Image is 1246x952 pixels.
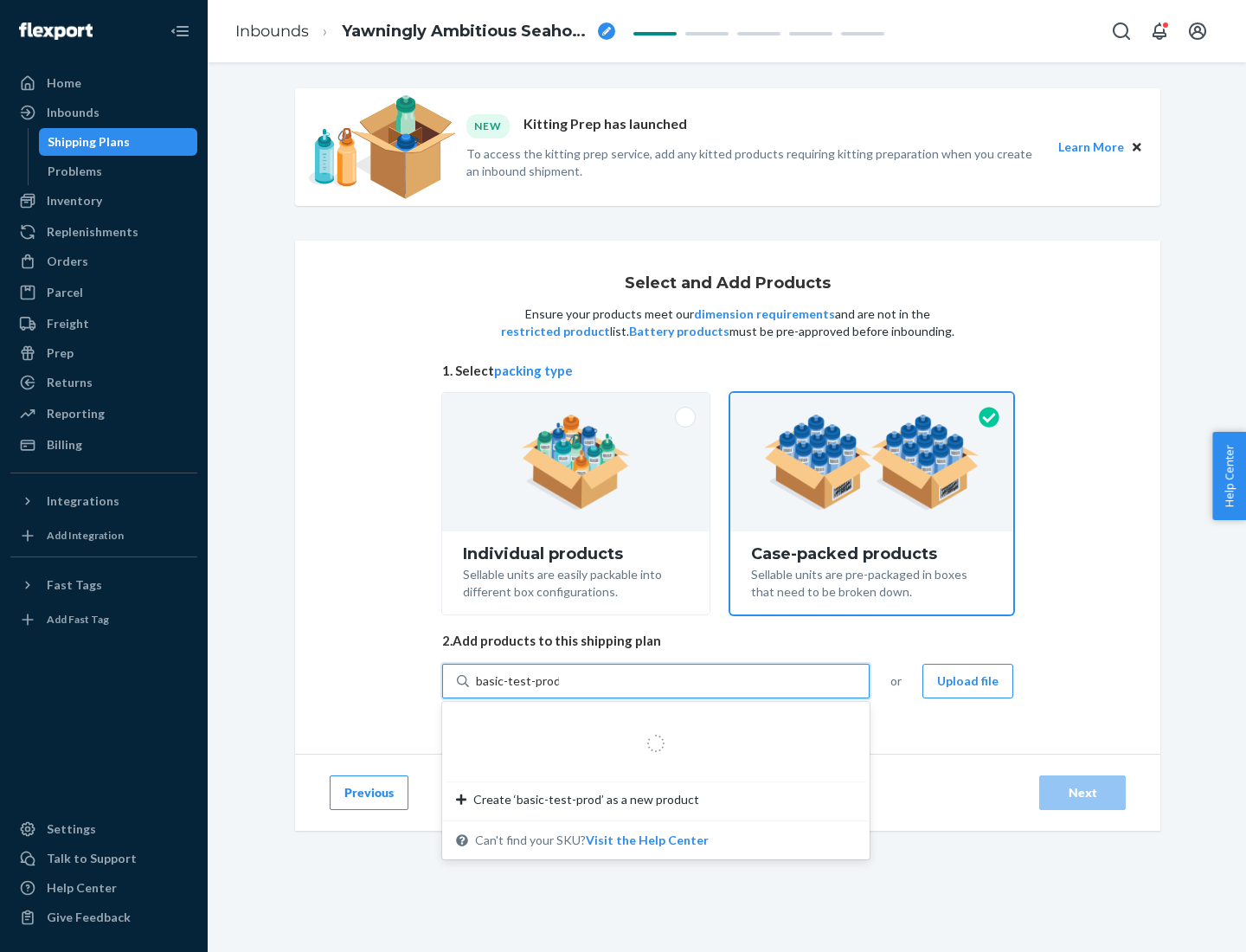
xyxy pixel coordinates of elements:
[163,14,197,48] button: Close Navigation
[10,248,197,275] a: Orders
[1104,14,1139,48] button: Open Search Box
[629,323,729,340] button: Battery products
[764,415,979,510] img: case-pack.59cecea509d18c883b923b81aeac6d0b.png
[463,563,689,601] div: Sellable units are easily packable into different box configurations.
[47,315,89,332] div: Freight
[47,909,131,926] div: Give Feedback
[10,845,197,872] a: Talk to Support
[47,576,102,594] div: Fast Tags
[890,672,902,690] span: or
[10,310,197,338] a: Freight
[47,820,96,838] div: Settings
[47,850,137,867] div: Talk to Support
[19,23,93,40] img: Flexport logo
[10,369,197,396] a: Returns
[442,362,1013,380] span: 1. Select
[10,339,197,367] a: Prep
[10,874,197,902] a: Help Center
[47,436,82,453] div: Billing
[499,306,956,340] p: Ensure your products meet our and are not in the list. must be pre-approved before inbounding.
[47,344,74,362] div: Prep
[47,374,93,391] div: Returns
[10,218,197,246] a: Replenishments
[473,791,699,808] span: Create ‘basic-test-prod’ as a new product
[47,492,119,510] div: Integrations
[475,832,709,849] span: Can't find your SKU?
[1058,138,1124,157] button: Learn More
[476,672,559,690] input: Create ‘basic-test-prod’ as a new productCan't find your SKU?Visit the Help Center
[466,114,510,138] div: NEW
[1054,784,1111,801] div: Next
[466,145,1043,180] p: To access the kitting prep service, add any kitted products requiring kitting preparation when yo...
[222,6,629,57] ol: breadcrumbs
[10,431,197,459] a: Billing
[47,253,88,270] div: Orders
[330,775,408,810] button: Previous
[10,815,197,843] a: Settings
[48,133,130,151] div: Shipping Plans
[47,223,138,241] div: Replenishments
[10,606,197,634] a: Add Fast Tag
[47,192,102,209] div: Inventory
[922,664,1013,698] button: Upload file
[1142,14,1177,48] button: Open notifications
[1127,138,1146,157] button: Close
[625,275,831,293] h1: Select and Add Products
[494,362,573,380] button: packing type
[586,832,709,849] button: Create ‘basic-test-prod’ as a new productCan't find your SKU?
[10,400,197,428] a: Reporting
[10,522,197,550] a: Add Integration
[523,114,687,138] p: Kitting Prep has launched
[522,415,630,510] img: individual-pack.facf35554cb0f1810c75b2bd6df2d64e.png
[47,284,83,301] div: Parcel
[1180,14,1215,48] button: Open account menu
[47,104,100,121] div: Inbounds
[235,22,309,41] a: Inbounds
[47,405,105,422] div: Reporting
[501,323,610,340] button: restricted product
[47,612,109,627] div: Add Fast Tag
[10,487,197,515] button: Integrations
[463,545,689,563] div: Individual products
[10,904,197,931] button: Give Feedback
[751,545,992,563] div: Case-packed products
[47,528,124,543] div: Add Integration
[1039,775,1126,810] button: Next
[10,187,197,215] a: Inventory
[48,163,102,180] div: Problems
[10,571,197,599] button: Fast Tags
[39,128,198,156] a: Shipping Plans
[47,74,81,92] div: Home
[47,879,117,897] div: Help Center
[694,306,835,323] button: dimension requirements
[10,279,197,306] a: Parcel
[39,158,198,185] a: Problems
[442,632,1013,650] span: 2. Add products to this shipping plan
[342,21,591,43] span: Yawningly Ambitious Seahorse
[10,99,197,126] a: Inbounds
[10,69,197,97] a: Home
[1212,432,1246,520] button: Help Center
[751,563,992,601] div: Sellable units are pre-packaged in boxes that need to be broken down.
